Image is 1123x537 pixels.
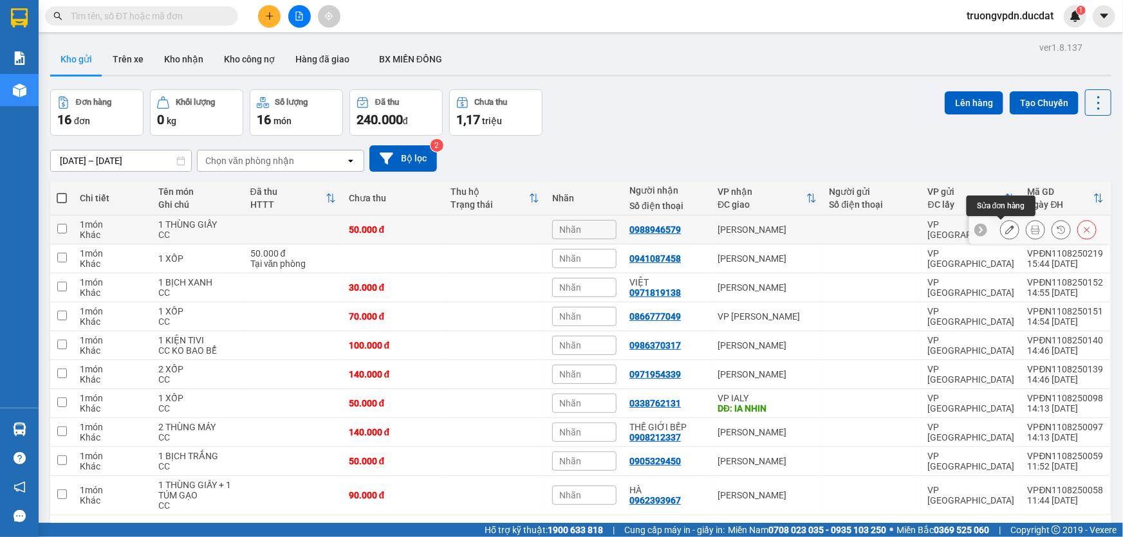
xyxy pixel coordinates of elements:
[629,277,705,287] div: VIỆT
[945,91,1003,114] button: Lên hàng
[1099,10,1110,22] span: caret-down
[1000,220,1019,239] div: Sửa đơn hàng
[1028,316,1104,327] div: 14:54 [DATE]
[80,219,145,230] div: 1 món
[102,44,154,75] button: Trên xe
[158,335,237,345] div: 1 KIỆN TIVI
[559,340,581,350] span: Nhãn
[431,139,443,152] sup: 2
[629,485,705,495] div: HÀ
[928,422,1015,442] div: VP [GEOGRAPHIC_DATA]
[718,253,817,264] div: [PERSON_NAME]
[158,451,237,461] div: 1 BỊCH TRẮNG
[1028,422,1104,432] div: VPĐN1108250097
[74,116,90,126] span: đơn
[728,523,886,537] span: Miền Nam
[80,451,145,461] div: 1 món
[967,196,1035,216] div: Sửa đơn hàng
[559,398,581,408] span: Nhãn
[250,199,326,210] div: HTTT
[928,335,1015,356] div: VP [GEOGRAPHIC_DATA]
[158,219,237,230] div: 1 THÙNG GIẤY
[1039,41,1082,55] div: ver 1.8.137
[548,525,603,535] strong: 1900 633 818
[285,44,360,75] button: Hàng đã giao
[1028,277,1104,287] div: VPĐN1108250152
[629,456,681,466] div: 0905329450
[167,116,176,126] span: kg
[928,248,1015,269] div: VP [GEOGRAPHIC_DATA]
[1052,525,1061,534] span: copyright
[14,510,26,522] span: message
[158,345,237,356] div: CC KO BAO BỂ
[349,369,438,379] div: 140.000 đ
[934,525,989,535] strong: 0369 525 060
[158,364,237,374] div: 2 XỐP
[13,423,26,436] img: warehouse-icon
[76,98,111,107] div: Đơn hàng
[1028,287,1104,298] div: 14:55 [DATE]
[928,451,1015,471] div: VP [GEOGRAPHIC_DATA]
[1079,6,1083,15] span: 1
[629,422,705,432] div: THẾ GIỚI BẾP
[80,364,145,374] div: 1 món
[449,89,543,136] button: Chưa thu1,17 triệu
[349,427,438,437] div: 140.000 đ
[50,44,102,75] button: Kho gửi
[349,89,443,136] button: Đã thu240.000đ
[158,306,237,316] div: 1 XỐP
[485,523,603,537] span: Hỗ trợ kỹ thuật:
[1028,248,1104,259] div: VPĐN1108250219
[80,316,145,327] div: Khác
[928,199,1005,210] div: ĐC lấy
[158,199,237,210] div: Ghi chú
[295,12,304,21] span: file-add
[896,523,989,537] span: Miền Bắc
[80,259,145,269] div: Khác
[559,282,581,293] span: Nhãn
[349,340,438,350] div: 100.000 đ
[1028,364,1104,374] div: VPĐN1108250139
[928,393,1015,414] div: VP [GEOGRAPHIC_DATA]
[830,187,915,197] div: Người gửi
[349,224,438,235] div: 50.000 đ
[14,452,26,464] span: question-circle
[629,432,681,442] div: 0908212337
[768,525,886,535] strong: 0708 023 035 - 0935 103 250
[1028,199,1093,210] div: Ngày ĐH
[718,393,817,403] div: VP IALY
[158,316,237,327] div: CC
[349,490,438,500] div: 90.000 đ
[80,461,145,471] div: Khác
[80,393,145,403] div: 1 món
[613,523,615,537] span: |
[349,456,438,466] div: 50.000 đ
[349,311,438,322] div: 70.000 đ
[1028,432,1104,442] div: 14:13 [DATE]
[1028,403,1104,414] div: 14:13 [DATE]
[928,187,1005,197] div: VP gửi
[265,12,274,21] span: plus
[718,403,817,414] div: DĐ: IA NHIN
[928,364,1015,385] div: VP [GEOGRAPHIC_DATA]
[718,199,806,210] div: ĐC giao
[629,311,681,322] div: 0866777049
[1028,495,1104,505] div: 11:44 [DATE]
[80,335,145,345] div: 1 món
[176,98,215,107] div: Khối lượng
[158,461,237,471] div: CC
[244,181,342,215] th: Toggle SortBy
[629,495,681,505] div: 0962393967
[1070,10,1081,22] img: icon-new-feature
[922,181,1021,215] th: Toggle SortBy
[718,187,806,197] div: VP nhận
[559,253,581,264] span: Nhãn
[57,112,71,127] span: 16
[559,427,581,437] span: Nhãn
[711,181,823,215] th: Toggle SortBy
[450,187,529,197] div: Thu hộ
[624,523,725,537] span: Cung cấp máy in - giấy in:
[718,369,817,379] div: [PERSON_NAME]
[403,116,408,126] span: đ
[158,422,237,432] div: 2 THÙNG MÁY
